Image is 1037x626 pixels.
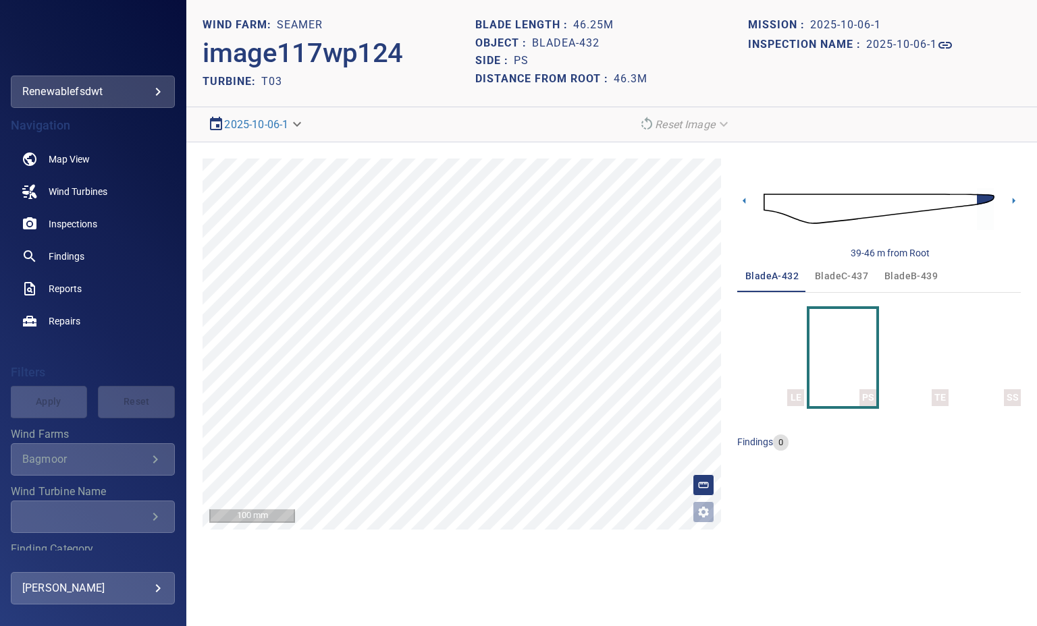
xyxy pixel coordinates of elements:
a: TE [909,309,922,406]
span: Inspections [49,217,97,231]
h4: Navigation [11,119,175,132]
h1: 2025-10-06-1 [810,19,881,32]
a: map noActive [11,143,175,175]
div: [PERSON_NAME] [22,577,163,599]
div: 39-46 m from Root [851,246,930,260]
a: findings noActive [11,240,175,273]
a: 2025-10-06-1 [224,118,288,131]
div: renewablefsdwt [22,81,163,103]
div: LE [787,389,804,406]
h1: 46.3m [614,73,647,86]
a: 2025-10-06-1 [866,37,953,53]
button: Open image filters and tagging options [693,501,714,523]
div: TE [932,389,949,406]
h1: bladeA-432 [532,37,600,50]
button: LE [737,309,804,406]
span: Repairs [49,314,80,328]
button: SS [954,309,1021,406]
h1: PS [514,55,529,67]
button: PS [809,309,876,406]
h1: Blade length : [475,19,573,32]
label: Wind Farms [11,429,175,440]
div: PS [859,389,876,406]
div: renewablefsdwt [11,76,175,108]
a: windturbines noActive [11,175,175,208]
span: bladeC-437 [815,268,868,285]
span: bladeB-439 [884,268,938,285]
img: renewablefsdwt-logo [43,34,142,47]
span: findings [737,436,773,447]
h1: Object : [475,37,532,50]
a: PS [836,309,850,406]
h1: Distance from root : [475,73,614,86]
span: Map View [49,152,90,166]
h1: 2025-10-06-1 [866,38,937,51]
div: 2025-10-06-1 [203,113,310,136]
h2: image117wp124 [203,37,403,69]
h4: Filters [11,366,175,379]
div: Bagmoor [22,453,147,465]
label: Finding Category [11,544,175,554]
button: TE [882,309,949,406]
h1: 46.25m [573,19,614,32]
h1: Seamer [277,19,323,32]
div: Wind Farms [11,443,175,476]
a: SS [981,309,994,406]
h1: Side : [475,55,514,67]
span: Wind Turbines [49,185,107,198]
span: Findings [49,250,84,263]
h1: WIND FARM: [203,19,277,32]
div: Reset Image [633,113,737,136]
span: Reports [49,282,82,295]
a: repairs noActive [11,305,175,337]
span: 0 [773,436,789,449]
a: LE [764,309,778,406]
a: reports noActive [11,273,175,305]
h1: Inspection name : [748,38,866,51]
div: Wind Turbine Name [11,501,175,533]
a: inspections noActive [11,208,175,240]
h2: TURBINE: [203,75,261,88]
em: Reset Image [655,118,715,131]
span: bladeA-432 [745,268,799,285]
img: d [764,181,994,237]
label: Wind Turbine Name [11,486,175,497]
div: SS [1004,389,1021,406]
h1: Mission : [748,19,810,32]
h2: T03 [261,75,282,88]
